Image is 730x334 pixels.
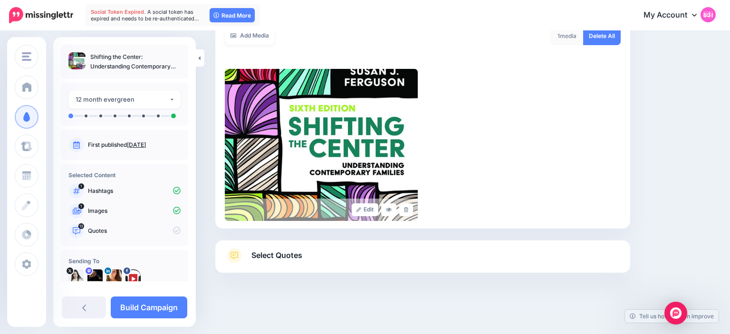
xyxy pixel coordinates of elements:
img: 307443043_482319977280263_5046162966333289374_n-bsa149661.png [125,269,141,285]
span: 13 [78,223,84,229]
img: 51fb2c14730cbd6005991d032064c433_large.jpg [225,69,418,221]
img: 51fb2c14730cbd6005991d032064c433_thumb.jpg [68,52,86,69]
span: Select Quotes [251,249,302,262]
img: Missinglettr [9,7,73,23]
img: 1537218439639-55706.png [106,269,122,285]
a: My Account [634,4,716,27]
span: 1 [78,183,84,189]
a: Select Quotes [225,248,621,273]
a: Edit [352,203,379,216]
p: Shifting the Center: Understanding Contemporary Families, 6th Edition – PDF eBook [90,52,181,71]
h4: Sending To [68,258,181,265]
a: Read More [210,8,255,22]
p: Quotes [88,227,181,235]
span: Social Token Expired. [91,9,146,15]
p: Images [88,207,181,215]
a: [DATE] [127,141,146,148]
span: A social token has expired and needs to be re-authenticated… [91,9,199,22]
p: First published [88,141,181,149]
span: 1 [557,32,560,39]
p: Hashtags [88,187,181,195]
div: media [550,27,584,45]
img: tSvj_Osu-58146.jpg [68,269,84,285]
div: Open Intercom Messenger [664,302,687,324]
span: 1 [78,203,84,209]
h4: Selected Content [68,172,181,179]
img: menu.png [22,52,31,61]
img: 802740b3fb02512f-84599.jpg [87,269,103,285]
button: 12 month evergreen [68,90,181,109]
div: 12 month evergreen [76,94,169,105]
a: Delete All [583,27,621,45]
a: Tell us how we can improve [625,310,719,323]
a: Add Media [225,27,275,45]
